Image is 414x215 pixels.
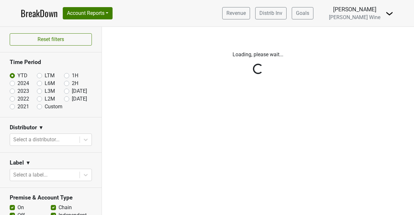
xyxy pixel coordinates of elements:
[386,10,393,17] img: Dropdown Menu
[329,14,380,20] span: [PERSON_NAME] Wine
[107,51,409,59] p: Loading, please wait...
[255,7,287,19] a: Distrib Inv
[292,7,313,19] a: Goals
[329,5,380,14] div: [PERSON_NAME]
[222,7,250,19] a: Revenue
[63,7,113,19] button: Account Reports
[21,6,58,20] a: BreakDown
